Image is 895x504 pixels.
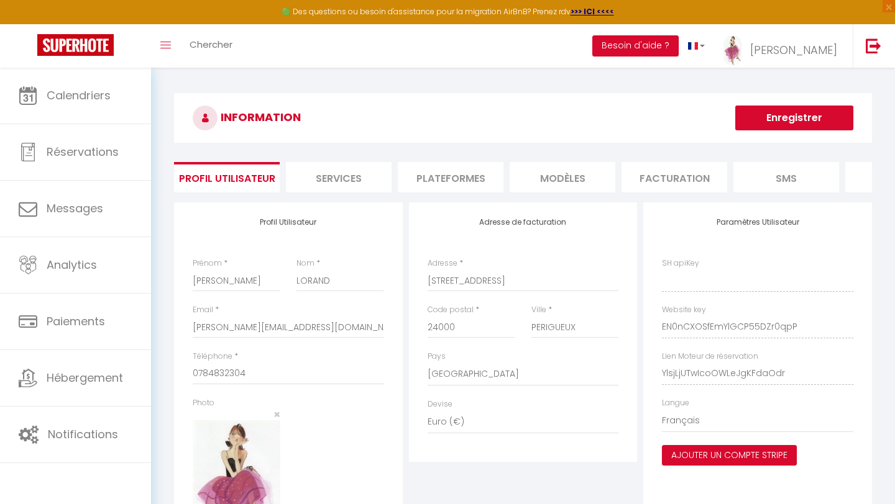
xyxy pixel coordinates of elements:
label: Photo [193,397,214,409]
img: Super Booking [37,34,114,56]
label: Code postal [428,304,474,316]
li: Facturation [622,162,727,192]
li: Profil Utilisateur [174,162,280,192]
span: Messages [47,200,103,216]
span: Chercher [190,38,232,51]
span: Calendriers [47,88,111,103]
label: Email [193,304,213,316]
label: Langue [662,397,689,409]
h4: Paramètres Utilisateur [662,218,853,227]
label: Prénom [193,258,222,269]
label: Website key [662,304,706,316]
img: logout [866,38,881,53]
span: Analytics [47,257,97,272]
button: Ajouter un compte Stripe [662,445,797,466]
label: Lien Moteur de réservation [662,351,758,362]
span: Hébergement [47,370,123,385]
img: ... [723,35,742,66]
li: Services [286,162,392,192]
label: Pays [428,351,446,362]
a: >>> ICI <<<< [571,6,614,17]
li: MODÈLES [510,162,615,192]
a: ... [PERSON_NAME] [714,24,853,68]
a: Chercher [180,24,242,68]
label: Devise [428,398,452,410]
span: Réservations [47,144,119,160]
li: SMS [733,162,839,192]
button: Besoin d'aide ? [592,35,679,56]
span: Paiements [47,313,105,329]
h4: Adresse de facturation [428,218,619,227]
button: Enregistrer [735,106,853,130]
label: SH apiKey [662,258,699,269]
span: × [273,407,280,422]
li: Plateformes [398,162,503,192]
label: Nom [296,258,314,269]
span: [PERSON_NAME] [750,42,837,58]
h3: INFORMATION [174,93,872,143]
label: Adresse [428,258,457,269]
label: Téléphone [193,351,232,362]
label: Ville [531,304,546,316]
span: Notifications [48,426,118,442]
h4: Profil Utilisateur [193,218,384,227]
button: Close [273,409,280,420]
